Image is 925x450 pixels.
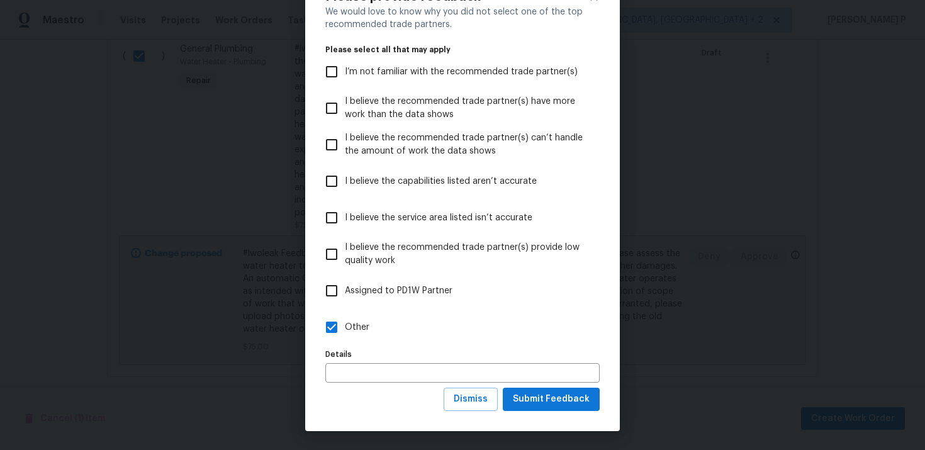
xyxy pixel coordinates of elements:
span: I believe the service area listed isn’t accurate [345,211,532,225]
span: Assigned to PD1W Partner [345,284,452,298]
span: I believe the capabilities listed aren’t accurate [345,175,537,188]
span: I believe the recommended trade partner(s) have more work than the data shows [345,95,590,121]
button: Submit Feedback [503,388,600,411]
span: Dismiss [454,391,488,407]
span: Other [345,321,369,334]
button: Dismiss [444,388,498,411]
span: I believe the recommended trade partner(s) provide low quality work [345,241,590,267]
div: We would love to know why you did not select one of the top recommended trade partners. [325,6,600,31]
label: Details [325,351,600,358]
span: I’m not familiar with the recommended trade partner(s) [345,65,578,79]
legend: Please select all that may apply [325,46,600,53]
span: I believe the recommended trade partner(s) can’t handle the amount of work the data shows [345,132,590,158]
span: Submit Feedback [513,391,590,407]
